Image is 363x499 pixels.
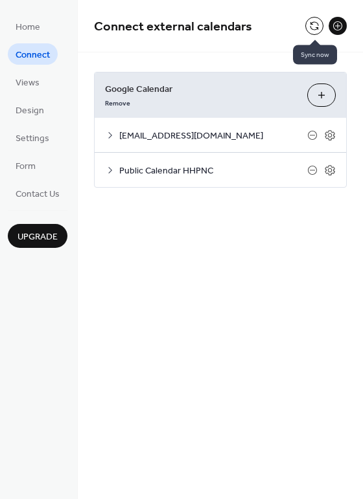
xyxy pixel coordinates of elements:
span: Views [16,76,40,90]
a: Connect [8,43,58,65]
span: Sync now [293,45,337,65]
span: Connect [16,49,50,62]
a: Home [8,16,48,37]
button: Upgrade [8,224,67,248]
a: Settings [8,127,57,148]
span: Contact Us [16,188,60,201]
span: Settings [16,132,49,146]
span: Google Calendar [105,83,297,96]
a: Views [8,71,47,93]
span: Design [16,104,44,118]
span: Public Calendar HHPNC [119,164,307,178]
a: Contact Us [8,183,67,204]
a: Form [8,155,43,176]
span: Form [16,160,36,173]
span: Remove [105,99,130,108]
span: Upgrade [18,230,58,244]
span: Connect external calendars [94,14,252,39]
span: Home [16,21,40,34]
a: Design [8,99,52,120]
span: [EMAIL_ADDRESS][DOMAIN_NAME] [119,129,307,143]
